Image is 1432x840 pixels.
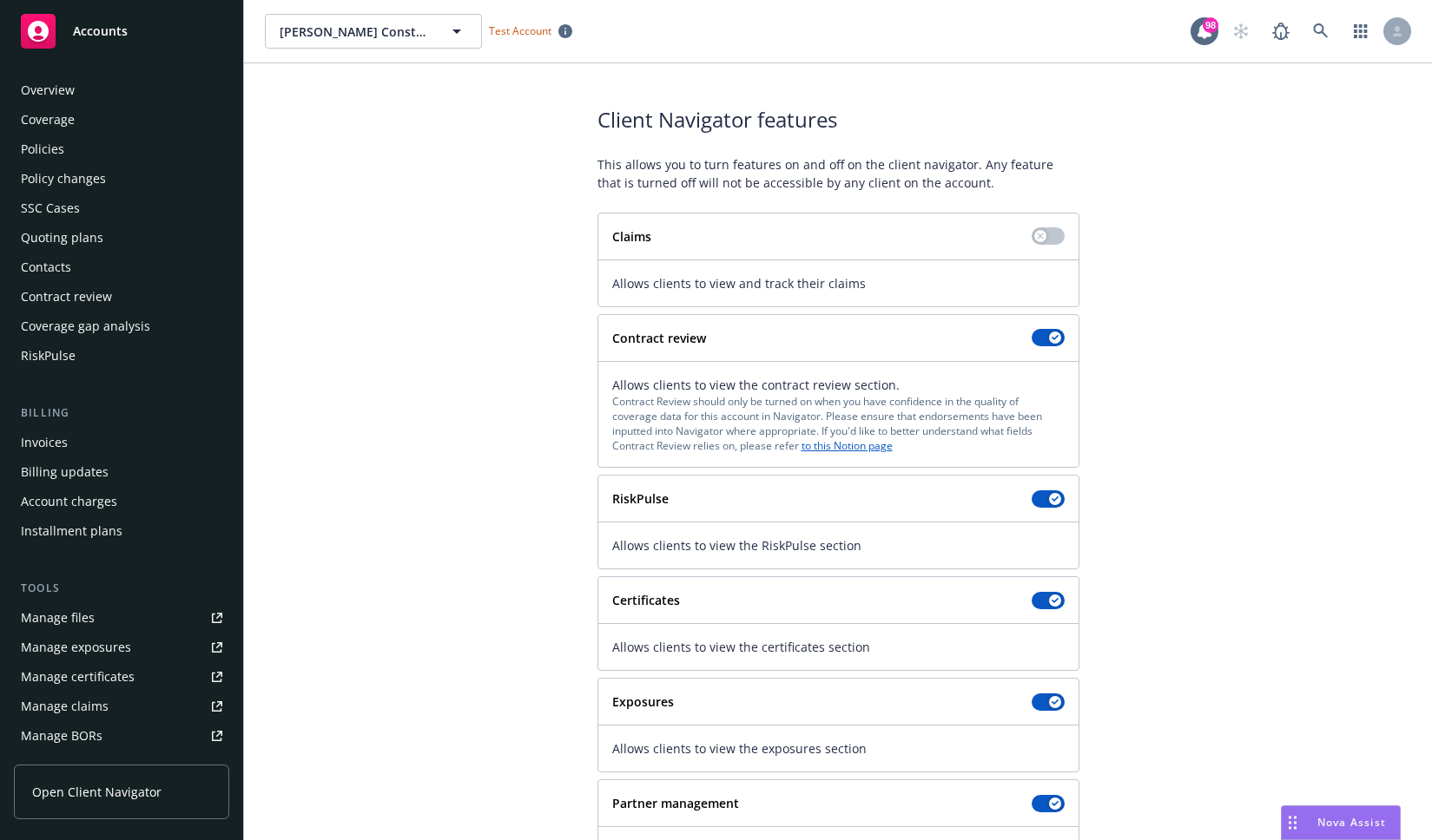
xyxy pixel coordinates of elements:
div: Drag to move [1282,806,1303,839]
a: Manage claims [14,692,229,720]
a: Manage certificates [14,663,229,691]
a: Account charges [14,488,229,515]
a: Policies [14,135,229,163]
div: Manage BORs [21,722,102,750]
a: Coverage gap analysis [14,312,229,340]
span: Test Account [482,22,579,40]
a: Quoting plans [14,224,229,252]
a: Overview [14,76,229,104]
strong: Certificates [612,592,680,608]
span: Open Client Navigator [32,783,162,801]
strong: Partner management [612,795,739,811]
a: Manage BORs [14,722,229,750]
div: Billing updates [21,458,109,486]
div: Policy changes [21,165,106,193]
a: Report a Bug [1264,14,1298,49]
a: Search [1303,14,1338,49]
span: Allows clients to view the RiskPulse section [612,536,1065,555]
span: Test Account [489,23,551,38]
div: Contacts [21,253,71,281]
strong: RiskPulse [612,490,669,507]
div: Manage files [21,604,95,632]
span: Allows clients to view and track their claims [612,274,1065,292]
a: Manage exposures [14,633,229,661]
a: Accounts [14,7,229,56]
a: Contract review [14,283,229,311]
strong: Contract review [612,330,706,346]
div: Coverage gap analysis [21,312,150,340]
span: Accounts [73,24,128,38]
button: [PERSON_NAME] Construction [265,14,482,49]
div: Contract Review should only be turned on when you have confidence in the quality of coverage data... [612,394,1065,454]
a: Contacts [14,253,229,281]
span: [PERSON_NAME] Construction [280,23,430,41]
strong: Claims [612,228,651,245]
div: SSC Cases [21,194,80,222]
div: Manage certificates [21,663,135,691]
div: Manage claims [21,692,109,720]
a: Policy changes [14,165,229,193]
strong: Exposures [612,693,674,710]
a: Manage files [14,604,229,632]
a: Invoices [14,429,229,456]
div: Tools [14,580,229,597]
a: Switch app [1343,14,1378,49]
div: Quoting plans [21,224,103,252]
div: Allows clients to view the contract review section. [612,376,1065,454]
div: 98 [1203,17,1218,33]
span: Nova Assist [1317,815,1386,830]
a: Coverage [14,106,229,134]
span: This allows you to turn features on and off on the client navigator. Any feature that is turned o... [597,155,1079,192]
a: SSC Cases [14,194,229,222]
a: Start snowing [1224,14,1258,49]
a: RiskPulse [14,342,229,370]
div: Installment plans [21,517,122,545]
a: Installment plans [14,517,229,545]
span: Client Navigator features [597,105,1079,135]
div: Policies [21,135,64,163]
div: Overview [21,76,75,104]
div: Billing [14,404,229,422]
div: RiskPulse [21,342,76,370]
div: Account charges [21,488,117,515]
div: Coverage [21,106,75,134]
div: Invoices [21,429,68,456]
span: Allows clients to view the certificates section [612,638,1065,656]
span: Allows clients to view the exposures section [612,739,1065,758]
a: to this Notion page [802,438,893,453]
div: Manage exposures [21,633,131,661]
a: Billing updates [14,458,229,486]
div: Contract review [21,283,112,311]
button: Nova Assist [1281,805,1401,840]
